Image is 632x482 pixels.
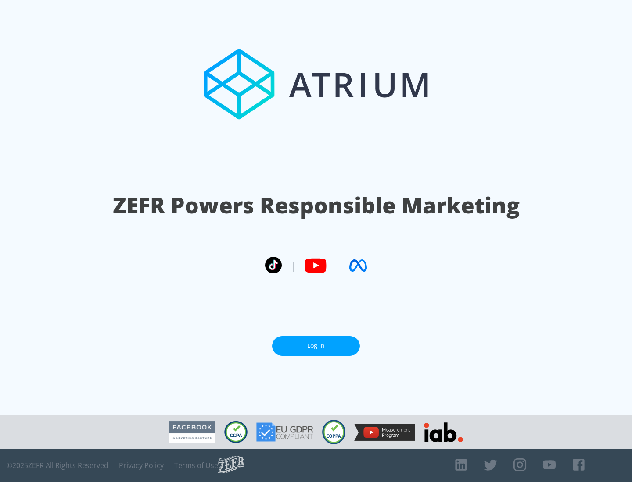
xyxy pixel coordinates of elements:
a: Log In [272,336,360,356]
img: Facebook Marketing Partner [169,421,215,443]
img: YouTube Measurement Program [354,424,415,441]
a: Terms of Use [174,461,218,470]
span: © 2025 ZEFR All Rights Reserved [7,461,108,470]
h1: ZEFR Powers Responsible Marketing [113,190,520,220]
img: IAB [424,422,463,442]
a: Privacy Policy [119,461,164,470]
img: CCPA Compliant [224,421,248,443]
span: | [291,259,296,272]
img: GDPR Compliant [256,422,313,442]
span: | [335,259,341,272]
img: COPPA Compliant [322,420,345,444]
